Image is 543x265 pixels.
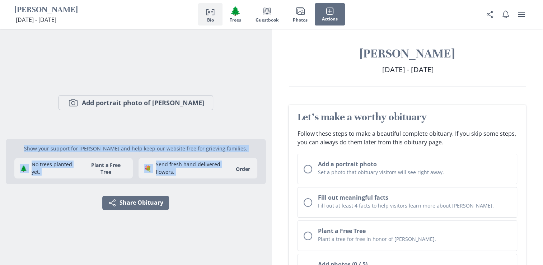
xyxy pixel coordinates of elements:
[322,17,338,22] span: Actions
[248,3,286,25] button: Guestbook
[82,162,130,175] button: Plant a Free Tree
[102,196,169,210] button: Share Obituary
[318,227,511,235] h2: Plant a Free Tree
[304,198,312,207] div: Unchecked circle
[223,3,248,25] button: Trees
[231,166,254,172] a: Order
[298,111,518,124] h2: Let's make a worthy obituary
[483,7,497,22] button: Share Obituary
[207,18,214,23] span: Bio
[318,160,511,168] h2: Add a portrait photo
[514,7,529,22] button: user menu
[304,232,312,240] div: Unchecked circle
[198,3,223,25] button: Bio
[298,154,518,184] button: Add a portrait photoSet a photo that obituary visitors will see right away.
[286,3,315,25] button: Photos
[298,187,518,218] button: Fill out meaningful factsFill out at least 4 facts to help visitors learn more about [PERSON_NAME].
[230,18,241,23] span: Trees
[318,235,511,243] p: Plant a tree for free in honor of [PERSON_NAME].
[298,220,518,251] button: Plant a Free TreePlant a tree for free in honor of [PERSON_NAME].
[14,5,78,16] h1: [PERSON_NAME]
[304,165,312,173] div: Unchecked circle
[298,129,518,147] p: Follow these steps to make a beautiful complete obituary. If you skip some steps, you can always ...
[16,16,56,24] span: [DATE] - [DATE]
[293,18,308,23] span: Photos
[14,145,257,152] p: Show your support for [PERSON_NAME] and help keep our website free for grieving families.
[498,7,513,22] button: Notifications
[318,193,511,202] h2: Fill out meaningful facts
[256,18,278,23] span: Guestbook
[318,168,511,176] p: Set a photo that obituary visitors will see right away.
[58,95,213,110] button: Add portrait photo of [PERSON_NAME]
[382,65,434,74] span: [DATE] - [DATE]
[230,6,241,16] span: Tree
[315,3,345,25] button: Actions
[156,161,230,176] p: Send fresh hand-delivered flowers.
[144,164,151,173] span: flowers
[318,202,511,209] p: Fill out at least 4 facts to help visitors learn more about [PERSON_NAME].
[289,46,526,61] h1: [PERSON_NAME]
